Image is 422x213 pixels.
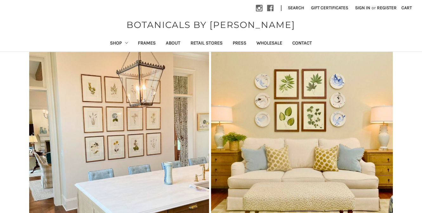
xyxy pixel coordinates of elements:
a: Contact [287,36,317,52]
a: Press [228,36,251,52]
span: Cart [401,5,412,10]
a: Frames [133,36,161,52]
li: | [278,3,284,13]
a: Retail Stores [185,36,228,52]
a: BOTANICALS BY [PERSON_NAME] [123,18,298,31]
a: Shop [105,36,133,52]
a: About [161,36,185,52]
a: Wholesale [251,36,287,52]
span: or [371,4,376,11]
